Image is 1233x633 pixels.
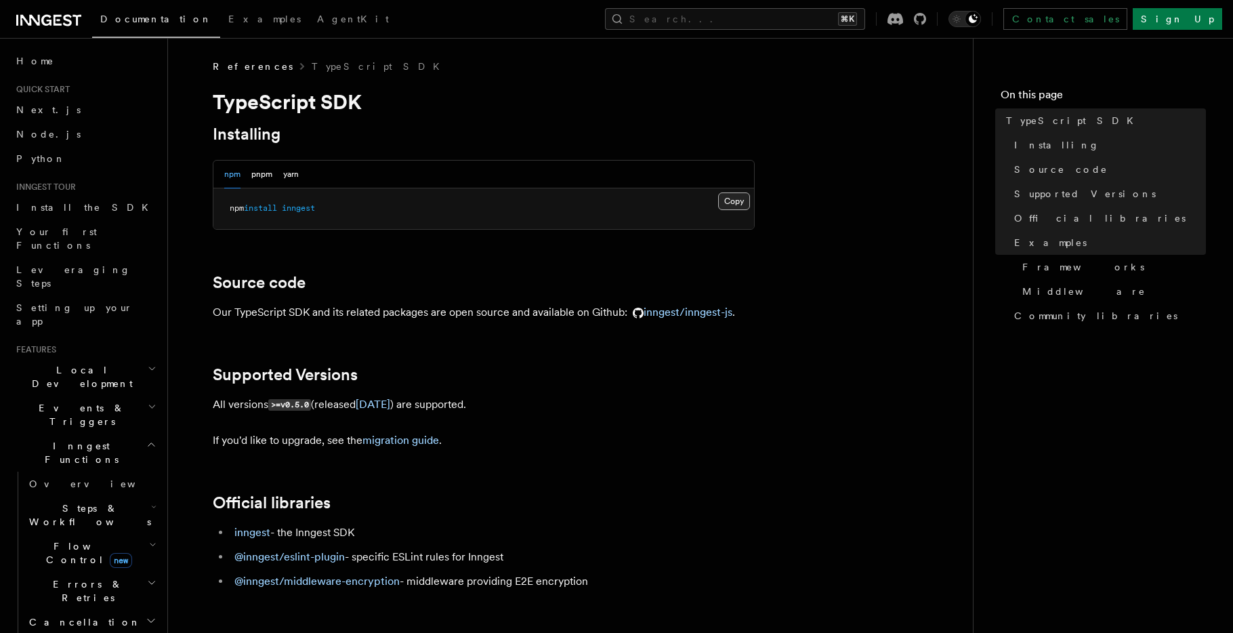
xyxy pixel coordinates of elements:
button: Local Development [11,358,159,396]
span: Examples [228,14,301,24]
span: inngest [282,203,315,213]
span: Installing [1014,138,1100,152]
span: Source code [1014,163,1108,176]
span: Local Development [11,363,148,390]
span: TypeScript SDK [1006,114,1142,127]
span: install [244,203,277,213]
a: Source code [1009,157,1206,182]
button: yarn [283,161,299,188]
a: @inngest/middleware-encryption [234,575,400,588]
a: Official libraries [1009,206,1206,230]
a: Official libraries [213,493,331,512]
a: inngest [234,526,270,539]
a: Sign Up [1133,8,1222,30]
a: Frameworks [1017,255,1206,279]
span: Steps & Workflows [24,502,151,529]
a: [DATE] [356,398,390,411]
a: Next.js [11,98,159,122]
h1: TypeScript SDK [213,89,755,114]
code: >=v0.5.0 [268,399,311,411]
button: Search...⌘K [605,8,865,30]
a: Node.js [11,122,159,146]
button: Flow Controlnew [24,534,159,572]
a: Examples [1009,230,1206,255]
a: Installing [213,125,280,144]
a: Documentation [92,4,220,38]
a: Install the SDK [11,195,159,220]
a: Setting up your app [11,295,159,333]
a: TypeScript SDK [1001,108,1206,133]
h4: On this page [1001,87,1206,108]
span: Python [16,153,66,164]
span: Middleware [1022,285,1146,298]
span: Install the SDK [16,202,156,213]
span: Node.js [16,129,81,140]
p: If you'd like to upgrade, see the . [213,431,755,450]
span: Errors & Retries [24,577,147,605]
span: Home [16,54,54,68]
a: inngest/inngest-js [627,306,732,319]
span: Supported Versions [1014,187,1156,201]
a: Python [11,146,159,171]
a: Supported Versions [213,365,358,384]
button: Steps & Workflows [24,496,159,534]
span: Events & Triggers [11,401,148,428]
span: Leveraging Steps [16,264,131,289]
a: AgentKit [309,4,397,37]
span: Your first Functions [16,226,97,251]
a: TypeScript SDK [312,60,448,73]
span: Inngest tour [11,182,76,192]
a: Leveraging Steps [11,258,159,295]
kbd: ⌘K [838,12,857,26]
span: Features [11,344,56,355]
p: Our TypeScript SDK and its related packages are open source and available on Github: . [213,303,755,322]
span: Inngest Functions [11,439,146,466]
a: Examples [220,4,309,37]
span: npm [230,203,244,213]
span: Frameworks [1022,260,1144,274]
span: Official libraries [1014,211,1186,225]
a: Installing [1009,133,1206,157]
span: Flow Control [24,539,149,567]
button: Errors & Retries [24,572,159,610]
li: - specific ESLint rules for Inngest [230,548,755,567]
span: Overview [29,478,169,489]
button: Copy [718,192,750,210]
p: All versions (released ) are supported. [213,395,755,415]
span: Next.js [16,104,81,115]
a: Community libraries [1009,304,1206,328]
span: Quick start [11,84,70,95]
button: Events & Triggers [11,396,159,434]
a: Overview [24,472,159,496]
span: new [110,553,132,568]
a: Middleware [1017,279,1206,304]
span: Examples [1014,236,1087,249]
a: Home [11,49,159,73]
span: References [213,60,293,73]
span: AgentKit [317,14,389,24]
span: Community libraries [1014,309,1177,323]
a: Supported Versions [1009,182,1206,206]
button: pnpm [251,161,272,188]
a: Source code [213,273,306,292]
li: - the Inngest SDK [230,523,755,542]
span: Documentation [100,14,212,24]
a: Contact sales [1003,8,1127,30]
button: Inngest Functions [11,434,159,472]
span: Setting up your app [16,302,133,327]
button: Toggle dark mode [948,11,981,27]
a: migration guide [362,434,439,447]
a: Your first Functions [11,220,159,258]
a: @inngest/eslint-plugin [234,550,345,563]
button: npm [224,161,241,188]
li: - middleware providing E2E encryption [230,572,755,591]
span: Cancellation [24,615,141,629]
